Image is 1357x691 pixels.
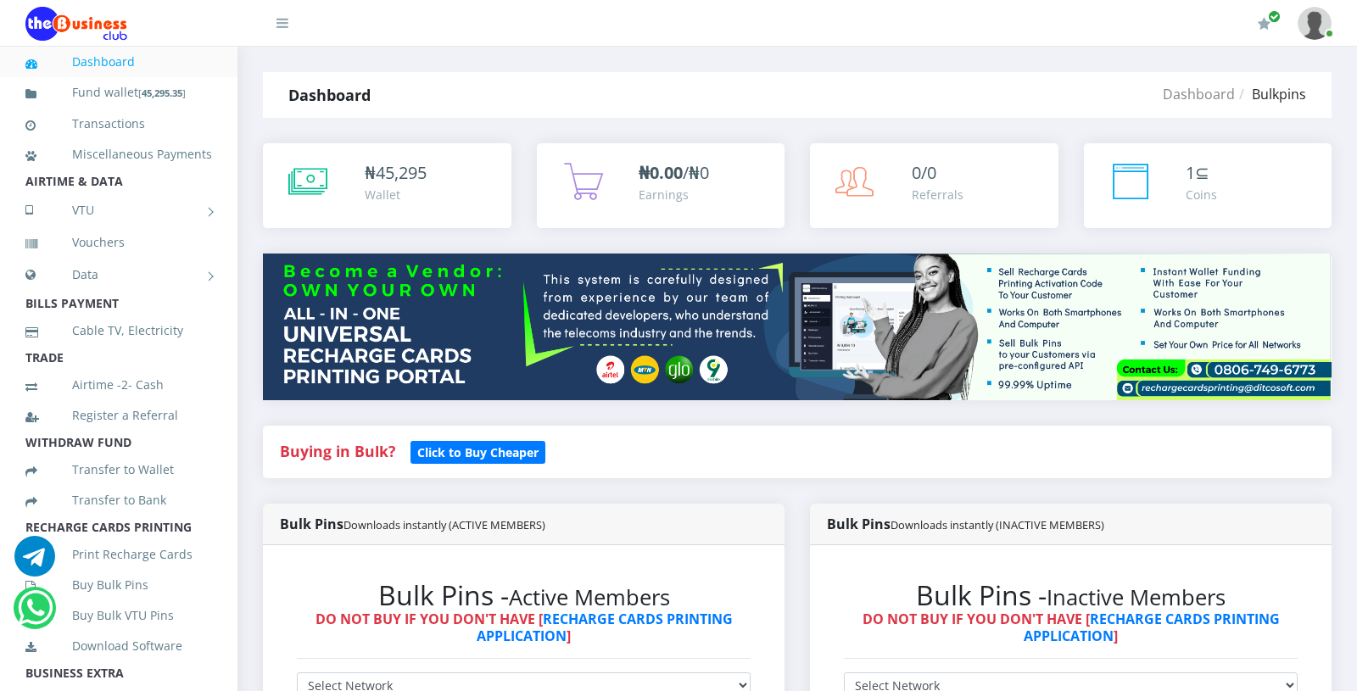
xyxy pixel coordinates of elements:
[25,42,212,81] a: Dashboard
[25,254,212,296] a: Data
[343,517,545,532] small: Downloads instantly (ACTIVE MEMBERS)
[844,579,1298,611] h2: Bulk Pins -
[1268,10,1281,23] span: Renew/Upgrade Subscription
[365,160,427,186] div: ₦
[316,610,733,644] strong: DO NOT BUY IF YOU DON'T HAVE [ ]
[1163,85,1235,103] a: Dashboard
[376,161,427,184] span: 45,295
[25,566,212,605] a: Buy Bulk Pins
[25,189,212,231] a: VTU
[639,186,709,203] div: Earnings
[25,223,212,262] a: Vouchers
[18,600,53,628] a: Chat for support
[25,535,212,574] a: Print Recharge Cards
[1298,7,1332,40] img: User
[25,104,212,143] a: Transactions
[891,517,1104,532] small: Downloads instantly (INACTIVE MEMBERS)
[1186,161,1195,184] span: 1
[537,143,785,228] a: ₦0.00/₦0 Earnings
[25,450,212,489] a: Transfer to Wallet
[639,161,683,184] b: ₦0.00
[827,515,1104,533] strong: Bulk Pins
[25,596,212,635] a: Buy Bulk VTU Pins
[25,7,127,41] img: Logo
[477,610,733,644] a: RECHARGE CARDS PRINTING APPLICATION
[863,610,1280,644] strong: DO NOT BUY IF YOU DON'T HAVE [ ]
[417,444,539,460] b: Click to Buy Cheaper
[14,549,55,577] a: Chat for support
[25,627,212,666] a: Download Software
[1186,160,1217,186] div: ⊆
[25,73,212,113] a: Fund wallet[45,295.35]
[1047,582,1226,612] small: Inactive Members
[509,582,670,612] small: Active Members
[280,515,545,533] strong: Bulk Pins
[1235,84,1306,104] li: Bulkpins
[1186,186,1217,203] div: Coins
[639,161,709,184] span: /₦0
[25,365,212,404] a: Airtime -2- Cash
[365,186,427,203] div: Wallet
[1024,610,1280,644] a: RECHARGE CARDS PRINTING APPLICATION
[810,143,1058,228] a: 0/0 Referrals
[263,254,1332,400] img: multitenant_rcp.png
[288,85,371,105] strong: Dashboard
[138,86,186,99] small: [ ]
[410,441,545,461] a: Click to Buy Cheaper
[263,143,511,228] a: ₦45,295 Wallet
[280,441,395,461] strong: Buying in Bulk?
[25,481,212,520] a: Transfer to Bank
[142,86,182,99] b: 45,295.35
[912,186,963,203] div: Referrals
[25,311,212,350] a: Cable TV, Electricity
[912,161,936,184] span: 0/0
[297,579,751,611] h2: Bulk Pins -
[1258,17,1270,31] i: Renew/Upgrade Subscription
[25,135,212,174] a: Miscellaneous Payments
[25,396,212,435] a: Register a Referral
